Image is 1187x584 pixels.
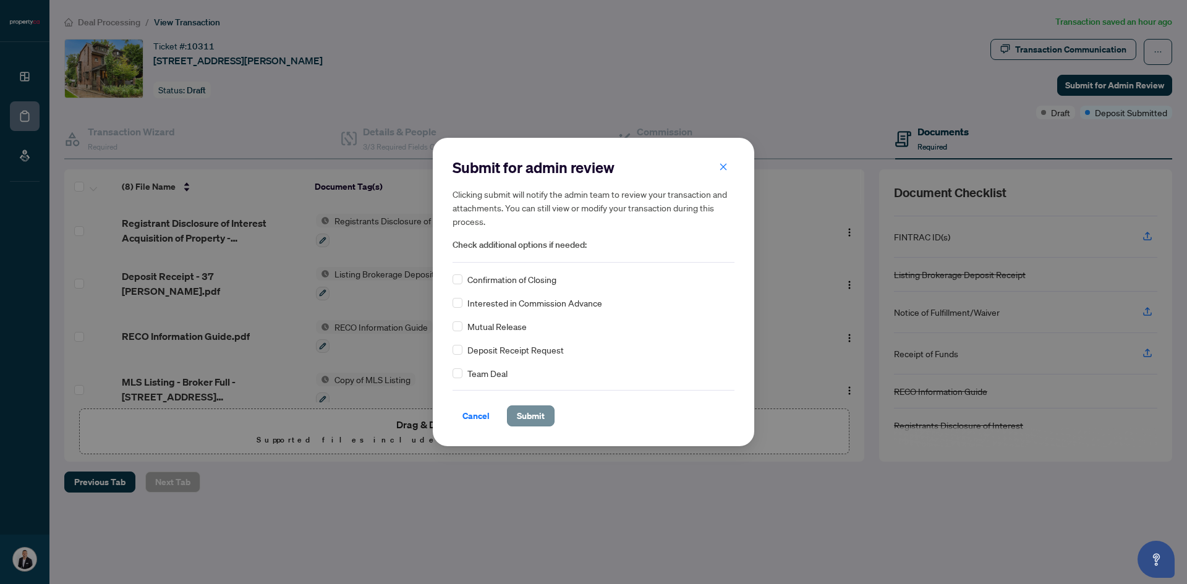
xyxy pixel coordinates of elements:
button: Submit [507,405,555,426]
span: close [719,163,728,171]
span: Team Deal [467,366,508,380]
span: Interested in Commission Advance [467,296,602,310]
span: Confirmation of Closing [467,273,556,286]
span: Cancel [462,406,490,426]
h5: Clicking submit will notify the admin team to review your transaction and attachments. You can st... [453,187,734,228]
span: Mutual Release [467,320,527,333]
button: Open asap [1138,541,1175,578]
span: Check additional options if needed: [453,238,734,252]
span: Submit [517,406,545,426]
h2: Submit for admin review [453,158,734,177]
span: Deposit Receipt Request [467,343,564,357]
button: Cancel [453,405,500,426]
